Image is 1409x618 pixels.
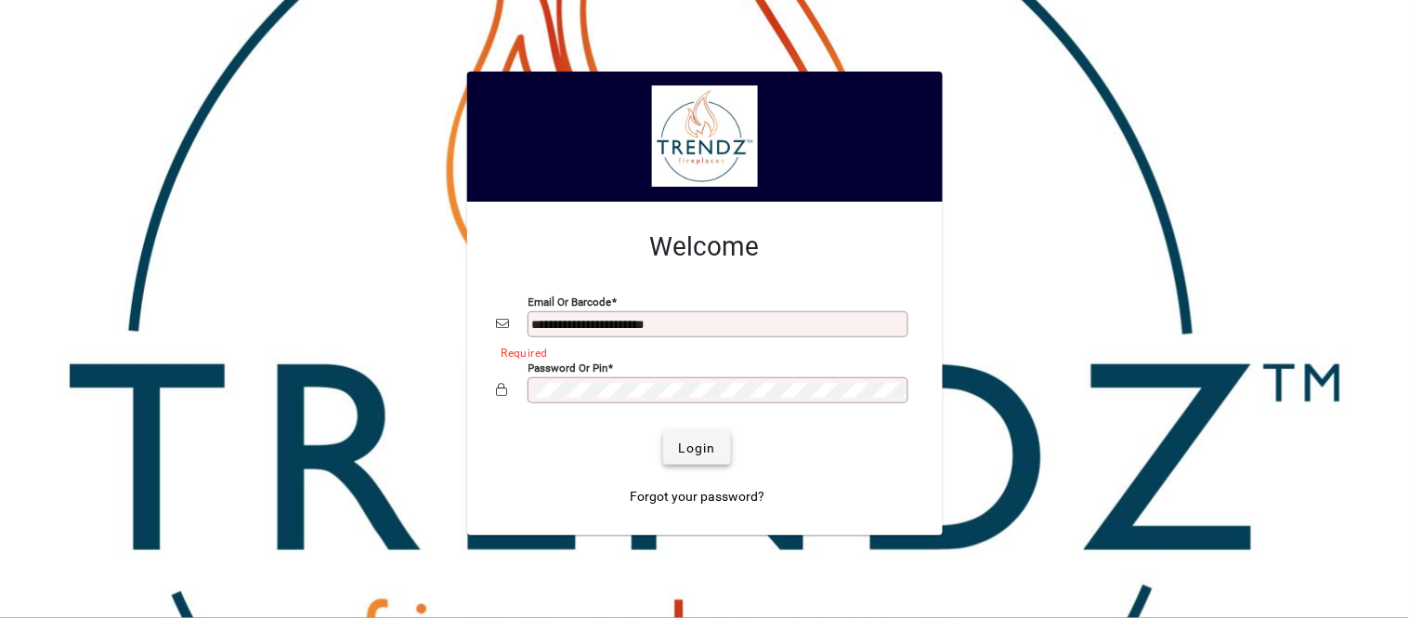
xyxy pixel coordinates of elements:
[497,231,913,263] h2: Welcome
[528,296,612,309] mat-label: Email or Barcode
[663,431,731,465] button: Login
[678,439,716,458] span: Login
[528,362,608,375] mat-label: Password or Pin
[630,487,764,506] span: Forgot your password?
[622,480,772,513] a: Forgot your password?
[502,342,898,362] mat-error: Required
